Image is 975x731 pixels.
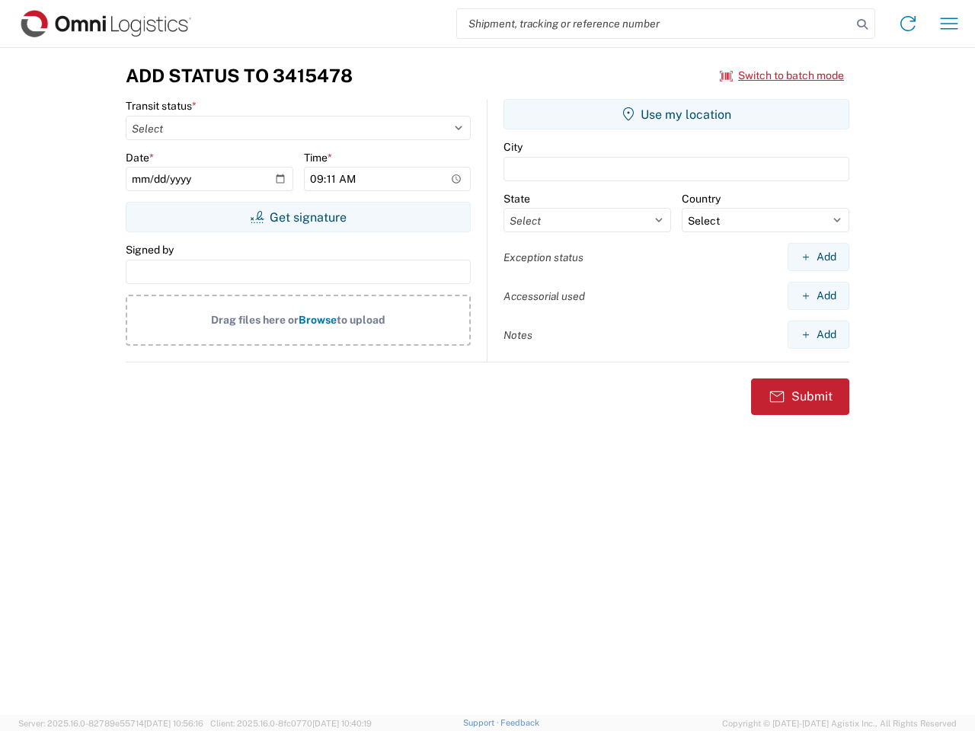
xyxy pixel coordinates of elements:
[463,718,501,727] a: Support
[720,63,844,88] button: Switch to batch mode
[126,151,154,164] label: Date
[722,717,957,730] span: Copyright © [DATE]-[DATE] Agistix Inc., All Rights Reserved
[337,314,385,326] span: to upload
[751,378,849,415] button: Submit
[503,192,530,206] label: State
[788,282,849,310] button: Add
[126,99,197,113] label: Transit status
[503,251,583,264] label: Exception status
[210,719,372,728] span: Client: 2025.16.0-8fc0770
[503,99,849,129] button: Use my location
[503,289,585,303] label: Accessorial used
[503,328,532,342] label: Notes
[457,9,852,38] input: Shipment, tracking or reference number
[144,719,203,728] span: [DATE] 10:56:16
[788,243,849,271] button: Add
[211,314,299,326] span: Drag files here or
[312,719,372,728] span: [DATE] 10:40:19
[788,321,849,349] button: Add
[18,719,203,728] span: Server: 2025.16.0-82789e55714
[126,243,174,257] label: Signed by
[682,192,721,206] label: Country
[126,65,353,87] h3: Add Status to 3415478
[126,202,471,232] button: Get signature
[299,314,337,326] span: Browse
[304,151,332,164] label: Time
[500,718,539,727] a: Feedback
[503,140,523,154] label: City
